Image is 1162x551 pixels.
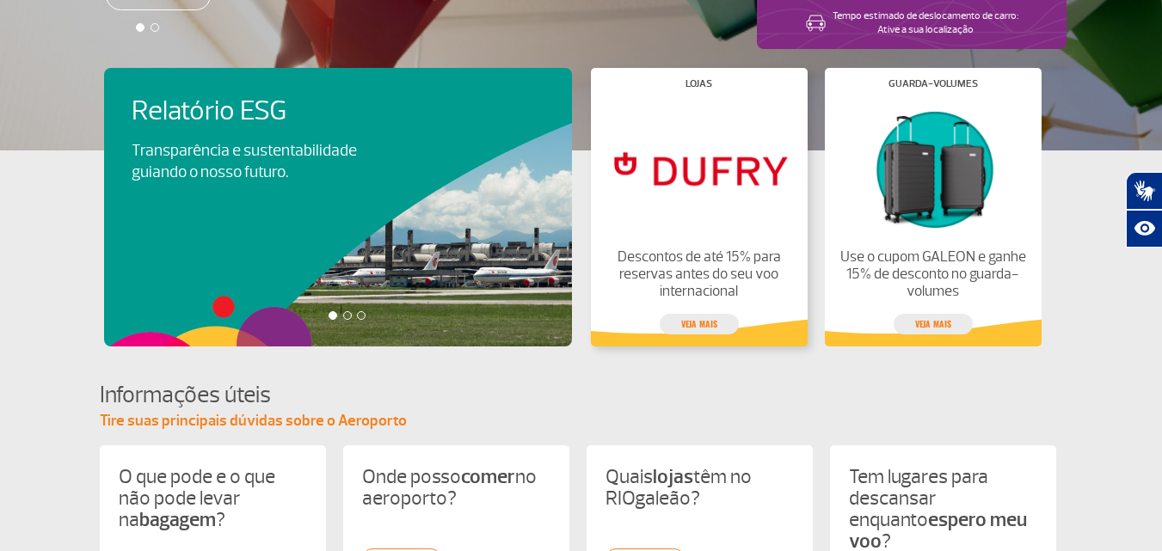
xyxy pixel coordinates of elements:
[605,248,792,300] p: Descontos de até 15% para reservas antes do seu voo internacional
[653,464,693,489] strong: lojas
[1126,172,1162,248] div: Plugin de acessibilidade da Hand Talk.
[686,79,712,89] h4: Lojas
[461,464,515,489] strong: comer
[132,95,405,127] h4: Relatório ESG
[833,9,1018,37] p: Tempo estimado de deslocamento de carro: Ative a sua localização
[100,411,1063,432] p: Tire suas principais dúvidas sobre o Aeroporto
[839,102,1026,235] img: Guarda-volumes
[132,140,376,183] p: Transparência e sustentabilidade guiando o nosso futuro.
[888,79,978,89] h4: Guarda-volumes
[139,507,216,532] strong: bagagem
[839,248,1026,300] p: Use o cupom GALEON e ganhe 15% de desconto no guarda-volumes
[1126,210,1162,248] button: Abrir recursos assistivos.
[606,466,794,509] p: Quais têm no RIOgaleão?
[362,466,550,509] p: Onde posso no aeroporto?
[894,314,973,334] a: veja mais
[660,314,739,334] a: veja mais
[1126,172,1162,210] button: Abrir tradutor de língua de sinais.
[119,466,307,530] p: O que pode e o que não pode levar na ?
[100,379,1063,411] h4: Informações úteis
[605,102,792,235] img: Lojas
[132,95,544,183] a: Relatório ESGTransparência e sustentabilidade guiando o nosso futuro.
